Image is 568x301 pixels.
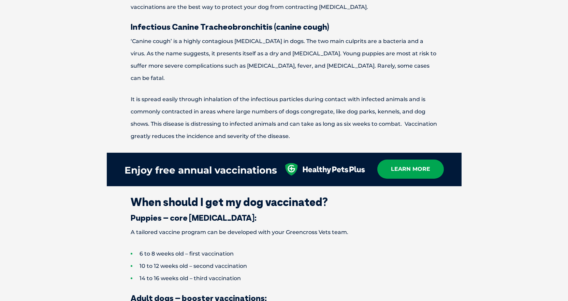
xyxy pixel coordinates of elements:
[284,163,365,176] img: healthy-pets-plus.svg
[131,248,462,260] li: 6 to 8 weeks old – first vaccination
[107,226,462,238] p: A tailored vaccine program can be developed with your Greencross Vets team.
[107,93,462,142] p: It is spread easily through inhalation of the infectious particles during contact with infected a...
[377,160,444,179] a: learn more
[107,214,462,222] h3: Puppies – core [MEDICAL_DATA]:
[107,35,462,84] p: ‘Canine cough’ is a highly contagious [MEDICAL_DATA] in dogs. The two main culprits are a bacteri...
[107,196,462,207] h2: When should I get my dog vaccinated?
[131,260,462,272] li: 10 to 12 weeks old – second vaccination
[131,272,462,285] li: 14 to 16 weeks old – third vaccination
[125,160,277,181] div: Enjoy free annual vaccinations
[107,23,462,31] h3: Infectious Canine Tracheobronchitis (canine cough)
